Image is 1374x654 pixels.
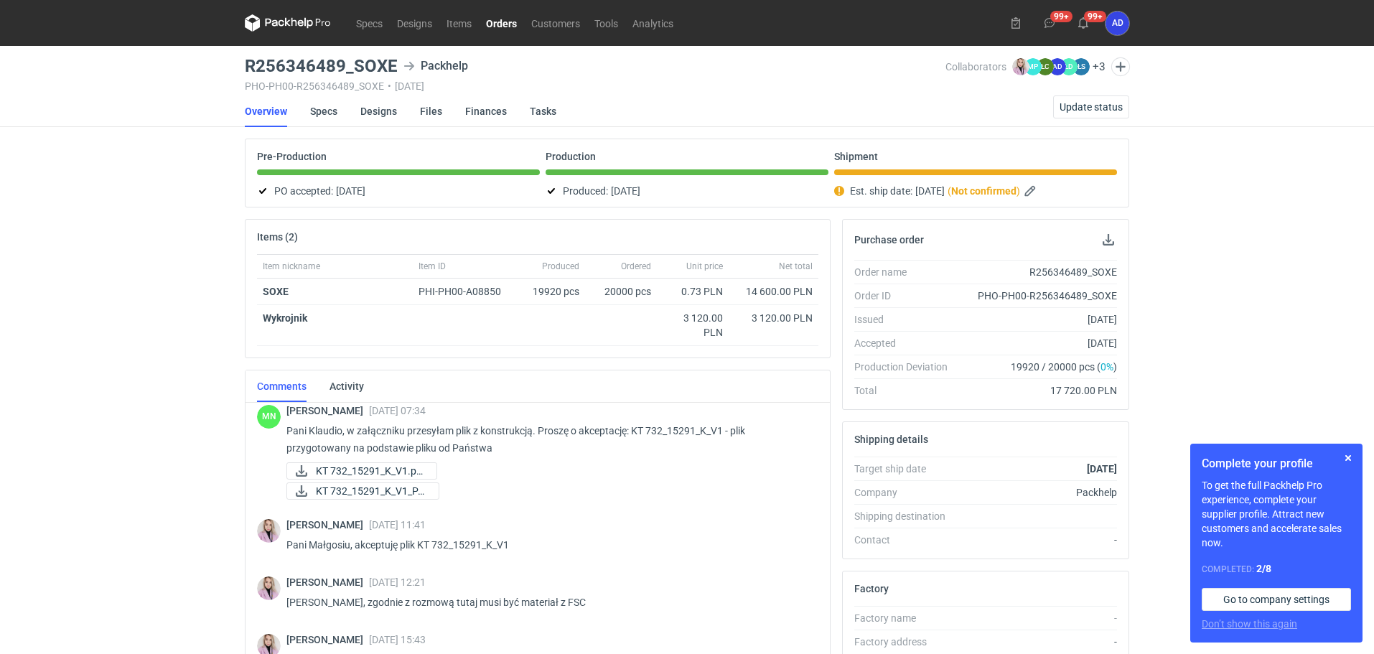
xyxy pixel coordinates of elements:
[369,576,426,588] span: [DATE] 12:21
[959,485,1117,500] div: Packhelp
[263,286,289,297] strong: SOXE
[286,594,807,611] p: [PERSON_NAME], zgodnie z rozmową tutaj musi być materiał z FSC
[663,284,723,299] div: 0.73 PLN
[257,370,307,402] a: Comments
[1049,58,1066,75] figcaption: AD
[854,611,959,625] div: Factory name
[439,14,479,32] a: Items
[611,182,640,200] span: [DATE]
[959,289,1117,303] div: PHO-PH00-R256346489_SOXE
[420,95,442,127] a: Files
[959,533,1117,547] div: -
[349,14,390,32] a: Specs
[419,261,446,272] span: Item ID
[330,370,364,402] a: Activity
[854,234,924,246] h2: Purchase order
[587,14,625,32] a: Tools
[257,231,298,243] h2: Items (2)
[520,279,585,305] div: 19920 pcs
[834,182,1117,200] div: Est. ship date:
[663,311,723,340] div: 3 120.00 PLN
[286,405,369,416] span: [PERSON_NAME]
[388,80,391,92] span: •
[1087,463,1117,475] strong: [DATE]
[286,519,369,531] span: [PERSON_NAME]
[854,336,959,350] div: Accepted
[854,289,959,303] div: Order ID
[257,405,281,429] div: Małgorzata Nowotna
[245,14,331,32] svg: Packhelp Pro
[1202,561,1351,576] div: Completed:
[1256,563,1271,574] strong: 2 / 8
[1024,58,1042,75] figcaption: MP
[915,182,945,200] span: [DATE]
[1037,58,1054,75] figcaption: ŁC
[316,483,427,499] span: KT 732_15291_K_V1_PA...
[959,383,1117,398] div: 17 720.00 PLN
[1017,185,1020,197] em: )
[286,462,430,480] div: KT 732_15291_K_V1.pdf
[286,482,439,500] a: KT 732_15291_K_V1_PA...
[257,182,540,200] div: PO accepted:
[1011,360,1117,374] span: 19920 / 20000 pcs ( )
[263,261,320,272] span: Item nickname
[369,634,426,645] span: [DATE] 15:43
[1072,58,1090,75] figcaption: ŁS
[854,434,928,445] h2: Shipping details
[959,312,1117,327] div: [DATE]
[257,576,281,600] div: Klaudia Wiśniewska
[951,185,1017,197] strong: Not confirmed
[530,95,556,127] a: Tasks
[245,80,945,92] div: PHO-PH00-R256346489_SOXE [DATE]
[542,261,579,272] span: Produced
[465,95,507,127] a: Finances
[1202,478,1351,550] p: To get the full Packhelp Pro experience, complete your supplier profile. Attract new customers an...
[316,463,425,479] span: KT 732_15291_K_V1.pd...
[1340,449,1357,467] button: Skip for now
[369,519,426,531] span: [DATE] 11:41
[1023,182,1040,200] button: Edit estimated shipping date
[854,509,959,523] div: Shipping destination
[257,151,327,162] p: Pre-Production
[686,261,723,272] span: Unit price
[625,14,681,32] a: Analytics
[546,182,828,200] div: Produced:
[854,312,959,327] div: Issued
[854,635,959,649] div: Factory address
[1100,231,1117,248] button: Download PO
[419,284,515,299] div: PHI-PH00-A08850
[524,14,587,32] a: Customers
[734,311,813,325] div: 3 120.00 PLN
[854,360,959,374] div: Production Deviation
[854,485,959,500] div: Company
[1106,11,1129,35] button: AD
[257,405,281,429] figcaption: MN
[948,185,951,197] em: (
[945,61,1006,73] span: Collaborators
[336,182,365,200] span: [DATE]
[959,611,1117,625] div: -
[1012,58,1029,75] img: Klaudia Wiśniewska
[286,462,437,480] a: KT 732_15291_K_V1.pd...
[310,95,337,127] a: Specs
[1093,60,1106,73] button: +3
[546,151,596,162] p: Production
[1100,361,1113,373] span: 0%
[1053,95,1129,118] button: Update status
[1072,11,1095,34] button: 99+
[854,383,959,398] div: Total
[257,519,281,543] div: Klaudia Wiśniewska
[734,284,813,299] div: 14 600.00 PLN
[854,265,959,279] div: Order name
[286,634,369,645] span: [PERSON_NAME]
[245,95,287,127] a: Overview
[854,583,889,594] h2: Factory
[1111,57,1130,76] button: Edit collaborators
[1038,11,1061,34] button: 99+
[1202,617,1297,631] button: Don’t show this again
[479,14,524,32] a: Orders
[245,57,398,75] h3: R256346489_SOXE
[621,261,651,272] span: Ordered
[286,422,807,457] p: Pani Klaudio, w załączniku przesyłam plik z konstrukcją. Proszę o akceptację: KT 732_15291_K_V1 -...
[1202,455,1351,472] h1: Complete your profile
